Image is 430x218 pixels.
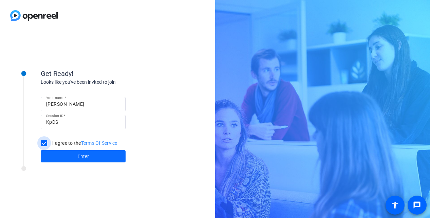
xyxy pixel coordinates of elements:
div: Get Ready! [41,68,176,79]
div: Looks like you've been invited to join [41,79,176,86]
mat-icon: accessibility [391,201,399,209]
mat-label: Session ID [46,114,63,118]
mat-icon: message [413,201,421,209]
label: I agree to the [51,140,117,146]
span: Enter [78,153,89,160]
mat-label: Your name [46,96,64,100]
button: Enter [41,150,126,162]
a: Terms Of Service [81,140,117,146]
